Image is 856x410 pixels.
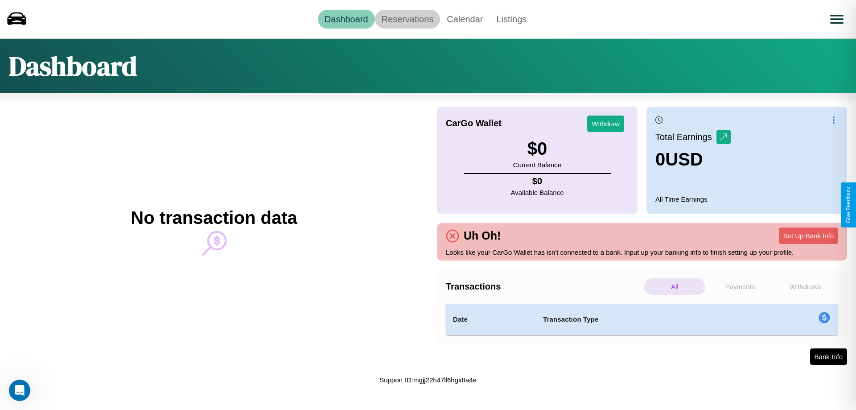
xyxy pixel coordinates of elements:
a: Dashboard [318,10,375,29]
p: Available Balance [511,186,564,199]
button: Set Up Bank Info [779,228,838,244]
a: Listings [490,10,533,29]
p: Support ID: mgjj22h47ll6hgx8a4e [379,374,477,386]
iframe: Intercom live chat [9,380,30,401]
p: Payments [710,278,771,295]
button: Bank Info [810,348,847,365]
p: All [644,278,705,295]
table: simple table [446,304,838,335]
p: All Time Earnings [655,193,838,205]
button: Withdraw [587,116,624,132]
h4: Transaction Type [543,314,745,325]
h3: 0 USD [655,149,731,170]
h4: Uh Oh! [459,229,505,242]
h1: Dashboard [9,48,137,84]
h4: $ 0 [511,176,564,186]
h4: Transactions [446,282,642,292]
h2: No transaction data [131,208,297,228]
a: Reservations [375,10,440,29]
h4: Date [453,314,529,325]
p: Looks like your CarGo Wallet has isn't connected to a bank. Input up your banking info to finish ... [446,246,838,258]
div: Give Feedback [845,187,852,223]
h4: CarGo Wallet [446,118,502,128]
p: Withdraws [775,278,836,295]
p: Total Earnings [655,129,716,145]
button: Open menu [824,7,849,32]
a: Calendar [440,10,490,29]
h3: $ 0 [513,139,561,159]
p: Current Balance [513,159,561,171]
